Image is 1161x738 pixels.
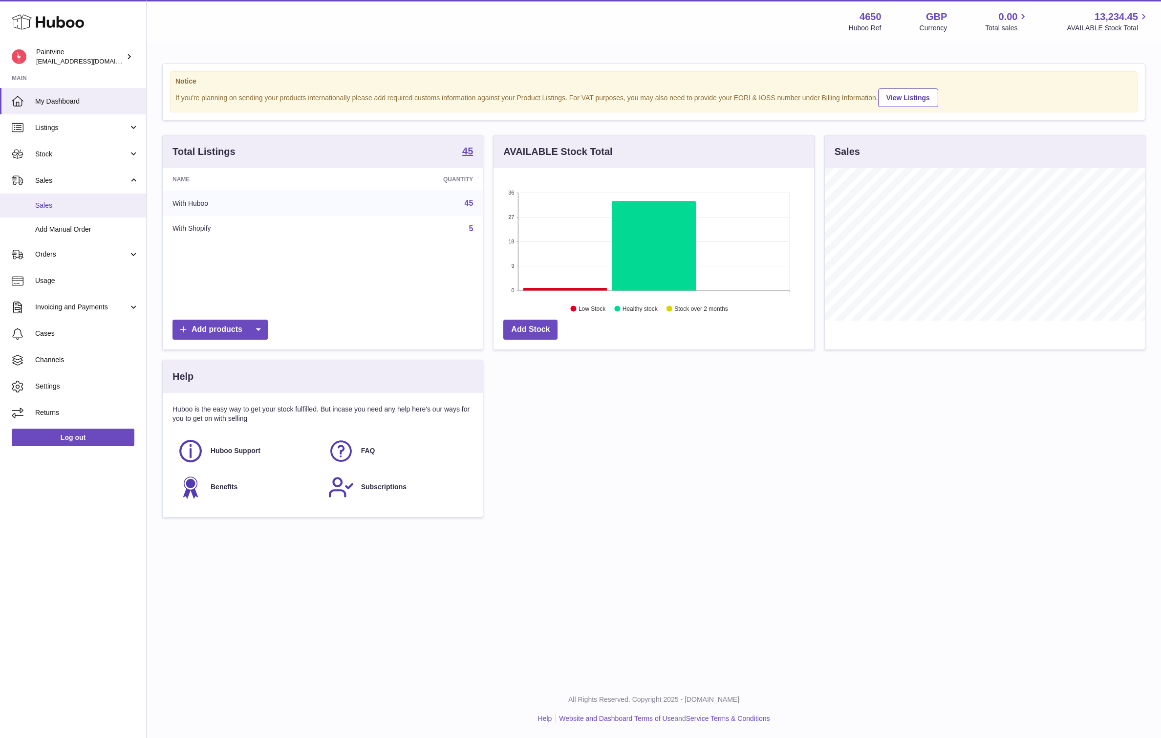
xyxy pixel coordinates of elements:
li: and [556,714,770,723]
h3: Help [172,370,193,383]
strong: Notice [175,77,1132,86]
p: All Rights Reserved. Copyright 2025 - [DOMAIN_NAME] [154,695,1153,704]
a: 45 [462,146,473,158]
a: FAQ [328,438,469,464]
span: Total sales [985,23,1029,33]
span: 13,234.45 [1095,10,1138,23]
div: If you're planning on sending your products internationally please add required customs informati... [175,87,1132,107]
span: Invoicing and Payments [35,303,129,312]
span: Listings [35,123,129,132]
text: Low Stock [579,305,606,312]
span: [EMAIL_ADDRESS][DOMAIN_NAME] [36,57,144,65]
a: Log out [12,429,134,446]
span: AVAILABLE Stock Total [1067,23,1149,33]
span: Sales [35,176,129,185]
span: Stock [35,150,129,159]
span: Settings [35,382,139,391]
span: Sales [35,201,139,210]
span: Usage [35,276,139,285]
span: Huboo Support [211,446,260,456]
strong: GBP [926,10,947,23]
text: 9 [512,263,515,269]
text: Healthy stock [623,305,658,312]
text: 0 [512,287,515,293]
span: Returns [35,408,139,417]
text: Stock over 2 months [675,305,728,312]
a: Add Stock [503,320,558,340]
span: Benefits [211,482,237,492]
span: FAQ [361,446,375,456]
a: Help [538,715,552,722]
span: Add Manual Order [35,225,139,234]
td: With Huboo [163,191,335,216]
text: 36 [509,190,515,195]
span: 0.00 [999,10,1018,23]
text: 27 [509,214,515,220]
span: Orders [35,250,129,259]
a: 13,234.45 AVAILABLE Stock Total [1067,10,1149,33]
div: Paintvine [36,47,124,66]
h3: Total Listings [172,145,236,158]
img: euan@paintvine.co.uk [12,49,26,64]
a: View Listings [878,88,938,107]
strong: 45 [462,146,473,156]
text: 18 [509,239,515,244]
div: Currency [920,23,947,33]
a: 45 [465,199,473,207]
p: Huboo is the easy way to get your stock fulfilled. But incase you need any help here's our ways f... [172,405,473,423]
div: Huboo Ref [849,23,881,33]
h3: AVAILABLE Stock Total [503,145,612,158]
th: Quantity [335,168,483,191]
td: With Shopify [163,216,335,241]
a: Service Terms & Conditions [686,715,770,722]
span: Subscriptions [361,482,407,492]
a: Subscriptions [328,474,469,500]
span: Cases [35,329,139,338]
span: Channels [35,355,139,365]
span: My Dashboard [35,97,139,106]
a: 5 [469,224,473,233]
a: Huboo Support [177,438,318,464]
a: Website and Dashboard Terms of Use [559,715,674,722]
a: Add products [172,320,268,340]
h3: Sales [835,145,860,158]
strong: 4650 [860,10,881,23]
th: Name [163,168,335,191]
a: Benefits [177,474,318,500]
a: 0.00 Total sales [985,10,1029,33]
